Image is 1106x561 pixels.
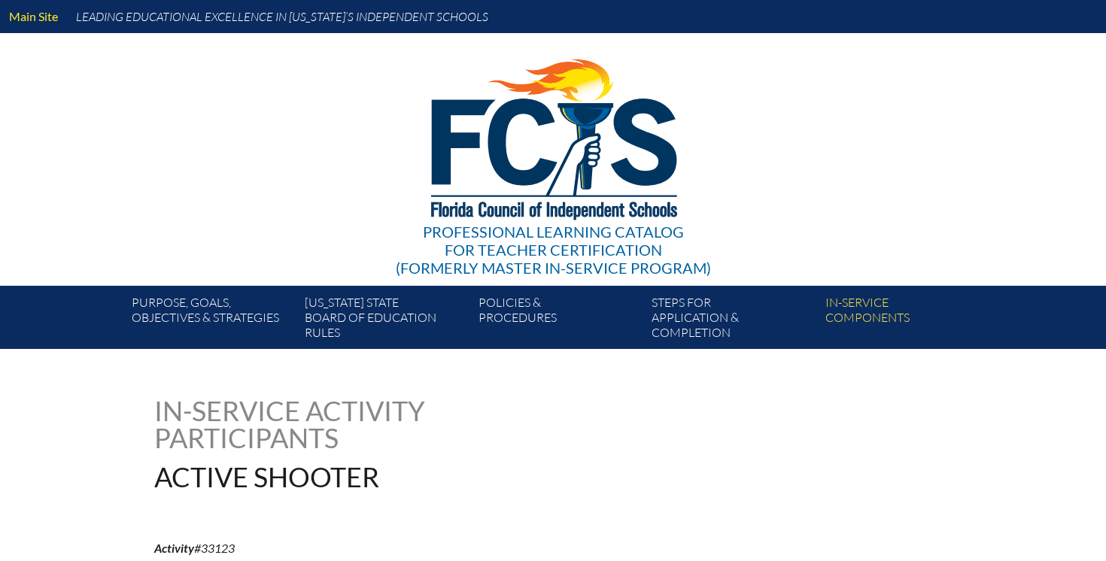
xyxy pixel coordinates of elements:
a: Policies &Procedures [472,292,646,349]
a: Steps forapplication & completion [646,292,819,349]
b: Activity [154,541,194,555]
h1: Active Shooter [154,463,649,490]
a: Main Site [3,6,64,26]
div: Professional Learning Catalog (formerly Master In-service Program) [396,223,711,277]
a: [US_STATE] StateBoard of Education rules [299,292,472,349]
a: Purpose, goals,objectives & strategies [126,292,299,349]
a: Professional Learning Catalog for Teacher Certification(formerly Master In-service Program) [390,30,717,280]
h1: In-service Activity Participants [154,397,457,451]
a: In-servicecomponents [819,292,992,349]
img: FCISlogo221.eps [398,33,709,238]
span: for Teacher Certification [445,241,662,259]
